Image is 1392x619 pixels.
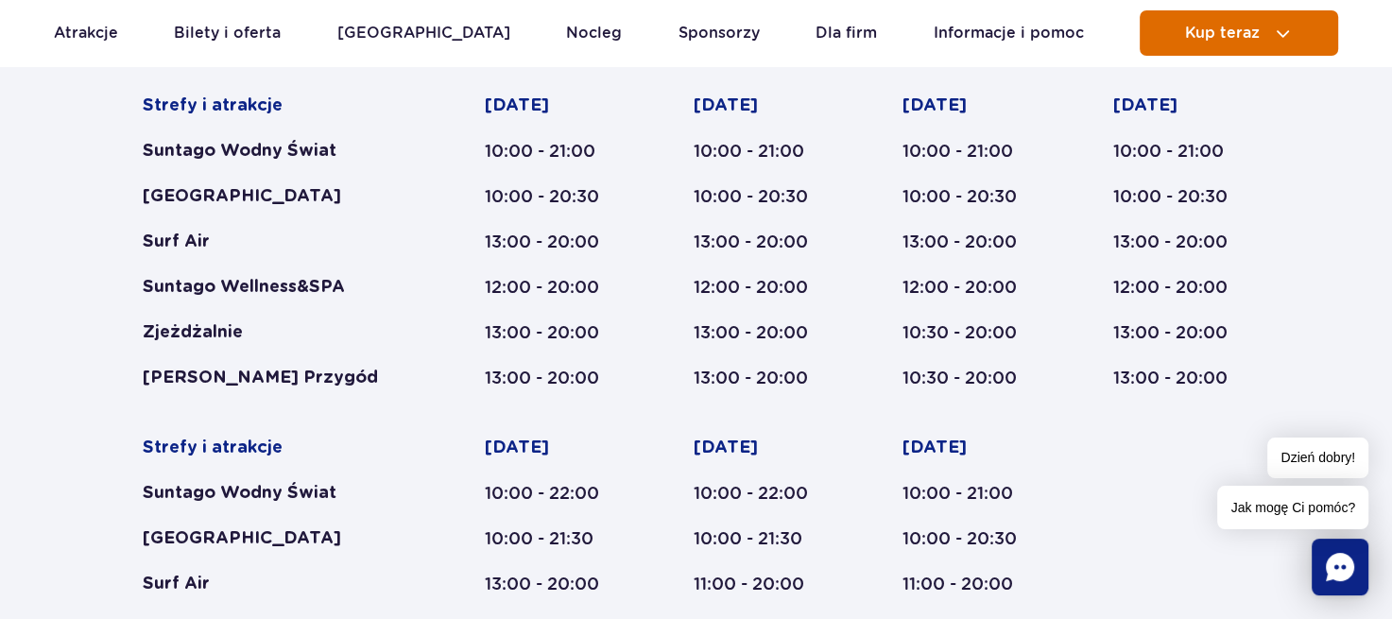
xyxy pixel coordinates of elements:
div: Suntago Wellness&SPA [143,276,412,299]
a: Dla firm [816,10,877,56]
a: Nocleg [566,10,622,56]
div: 13:00 - 20:00 [694,231,830,253]
div: 12:00 - 20:00 [485,276,621,299]
div: Chat [1312,539,1368,595]
div: 13:00 - 20:00 [485,573,621,595]
div: 10:00 - 20:30 [1113,185,1249,208]
div: [DATE] [902,437,1040,459]
div: [DATE] [902,95,1040,117]
a: Atrakcje [54,10,118,56]
a: Bilety i oferta [174,10,281,56]
div: 10:00 - 21:30 [694,527,830,550]
div: Strefy i atrakcje [143,95,412,117]
div: 10:00 - 20:30 [485,185,621,208]
a: [GEOGRAPHIC_DATA] [337,10,510,56]
div: 12:00 - 20:00 [1113,276,1249,299]
div: [GEOGRAPHIC_DATA] [143,527,412,550]
div: 10:00 - 20:30 [694,185,830,208]
div: [DATE] [694,437,830,459]
div: 10:00 - 22:00 [694,482,830,505]
div: 10:30 - 20:00 [902,367,1040,389]
div: 10:00 - 21:00 [902,482,1040,505]
div: 10:30 - 20:00 [902,321,1040,344]
div: Suntago Wodny Świat [143,482,412,505]
span: Jak mogę Ci pomóc? [1217,486,1368,529]
div: Strefy i atrakcje [143,437,412,459]
div: 10:00 - 21:00 [485,140,621,163]
div: Suntago Wodny Świat [143,140,412,163]
div: 13:00 - 20:00 [485,321,621,344]
div: 13:00 - 20:00 [1113,367,1249,389]
div: 10:00 - 21:00 [694,140,830,163]
a: Sponsorzy [679,10,760,56]
div: [DATE] [485,437,621,459]
div: 11:00 - 20:00 [902,573,1040,595]
div: 13:00 - 20:00 [485,367,621,389]
div: 13:00 - 20:00 [694,367,830,389]
div: 11:00 - 20:00 [694,573,830,595]
div: [DATE] [485,95,621,117]
div: [PERSON_NAME] Przygód [143,367,412,389]
div: Surf Air [143,231,412,253]
span: Kup teraz [1185,25,1260,42]
div: [DATE] [1113,95,1249,117]
div: [DATE] [694,95,830,117]
div: 13:00 - 20:00 [485,231,621,253]
a: Informacje i pomoc [934,10,1084,56]
div: 10:00 - 21:30 [485,527,621,550]
div: 13:00 - 20:00 [1113,231,1249,253]
div: 13:00 - 20:00 [902,231,1040,253]
div: 13:00 - 20:00 [694,321,830,344]
div: 12:00 - 20:00 [694,276,830,299]
div: 10:00 - 21:00 [902,140,1040,163]
div: [GEOGRAPHIC_DATA] [143,185,412,208]
div: 13:00 - 20:00 [1113,321,1249,344]
div: 10:00 - 20:30 [902,527,1040,550]
div: Zjeżdżalnie [143,321,412,344]
button: Kup teraz [1140,10,1338,56]
div: 10:00 - 21:00 [1113,140,1249,163]
span: Dzień dobry! [1267,438,1368,478]
div: 12:00 - 20:00 [902,276,1040,299]
div: Surf Air [143,573,412,595]
div: 10:00 - 22:00 [485,482,621,505]
div: 10:00 - 20:30 [902,185,1040,208]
